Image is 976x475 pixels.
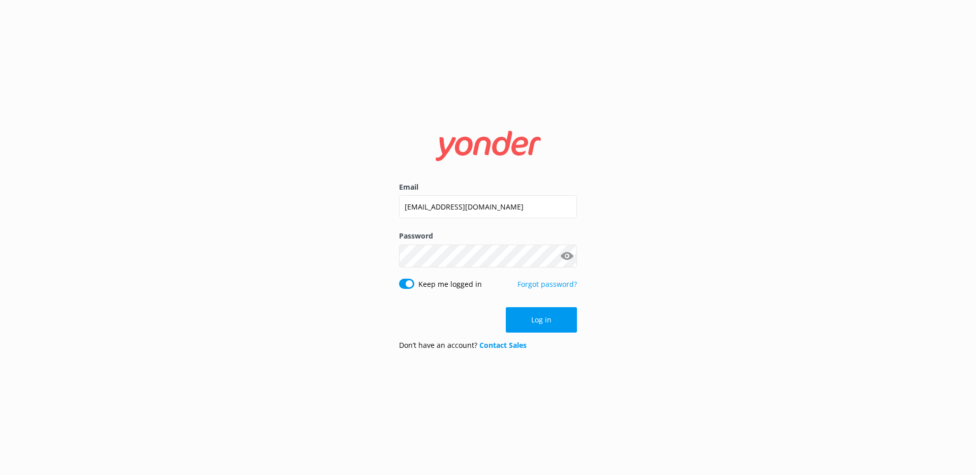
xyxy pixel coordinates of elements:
label: Email [399,182,577,193]
p: Don’t have an account? [399,340,527,351]
input: user@emailaddress.com [399,195,577,218]
label: Keep me logged in [418,279,482,290]
a: Forgot password? [517,279,577,289]
button: Show password [557,246,577,266]
a: Contact Sales [479,340,527,350]
label: Password [399,230,577,242]
button: Log in [506,307,577,333]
